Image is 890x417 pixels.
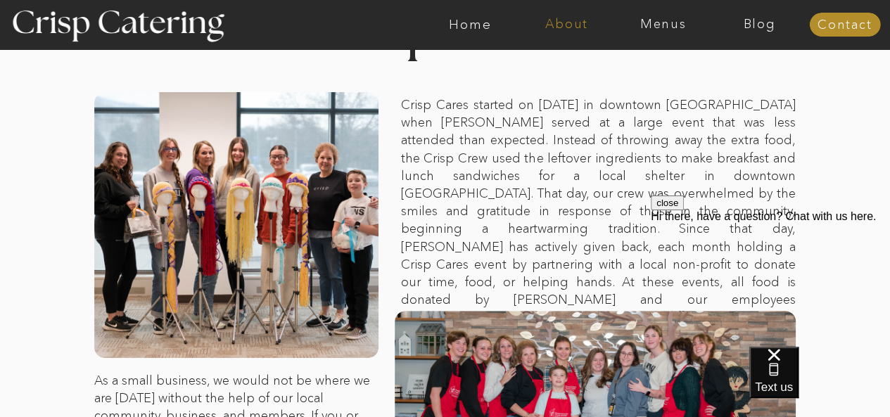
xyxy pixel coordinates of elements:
iframe: podium webchat widget prompt [651,195,890,364]
a: Blog [711,18,808,32]
a: About [519,18,615,32]
iframe: podium webchat widget bubble [749,347,890,417]
p: Crisp Cares started on [DATE] in downtown [GEOGRAPHIC_DATA] when [PERSON_NAME] served at a large ... [401,96,796,297]
a: Home [422,18,519,32]
a: Contact [809,18,880,32]
a: Menus [615,18,711,32]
